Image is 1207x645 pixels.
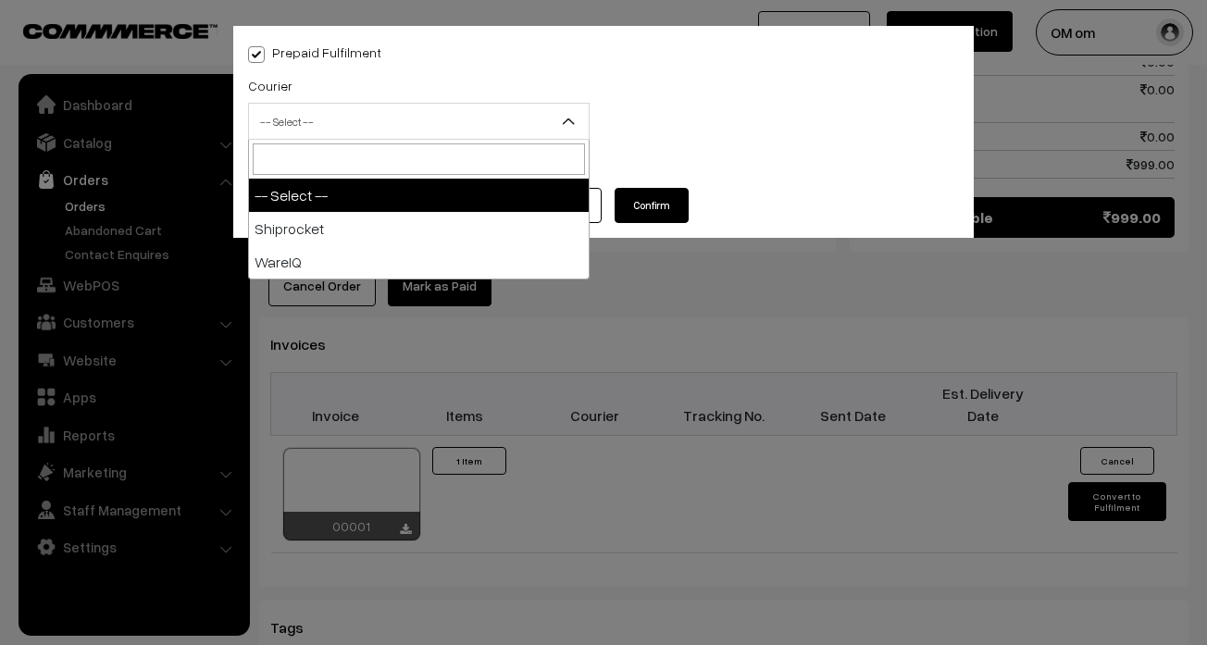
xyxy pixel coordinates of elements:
[248,43,381,62] label: Prepaid Fulfilment
[248,76,292,95] label: Courier
[249,245,589,279] li: WareIQ
[249,179,589,212] li: -- Select --
[249,105,589,138] span: -- Select --
[615,188,689,223] button: Confirm
[249,212,589,245] li: Shiprocket
[248,103,590,140] span: -- Select --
